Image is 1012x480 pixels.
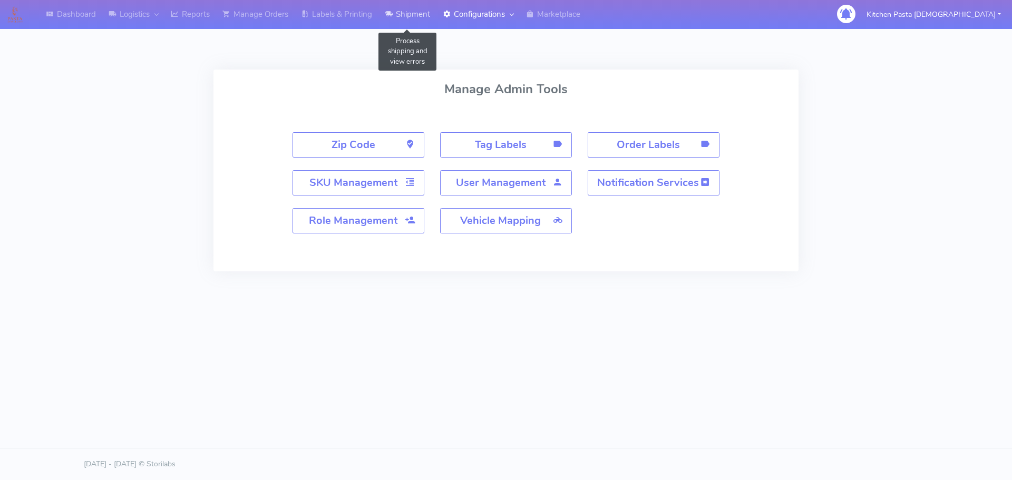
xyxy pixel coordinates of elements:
[588,132,719,158] button: Order Labels
[440,132,572,158] button: Tag Labels
[475,138,527,152] strong: Tag Labels
[456,175,546,190] strong: User Management
[332,138,375,152] strong: Zip Code
[293,132,424,158] button: Zip Code
[309,175,397,190] strong: SKU Management
[597,175,699,190] strong: Notification Services
[859,4,1009,25] button: Kitchen Pasta [DEMOGRAPHIC_DATA]
[293,170,424,195] button: SKU Management
[309,213,397,228] strong: Role Management
[293,208,424,233] button: Role Management
[617,138,680,152] strong: Order Labels
[440,208,572,233] button: Vehicle Mapping
[588,170,719,195] button: Notification Services
[444,82,568,96] h3: Manage Admin Tools
[440,170,572,195] button: User Management
[460,213,541,228] strong: Vehicle Mapping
